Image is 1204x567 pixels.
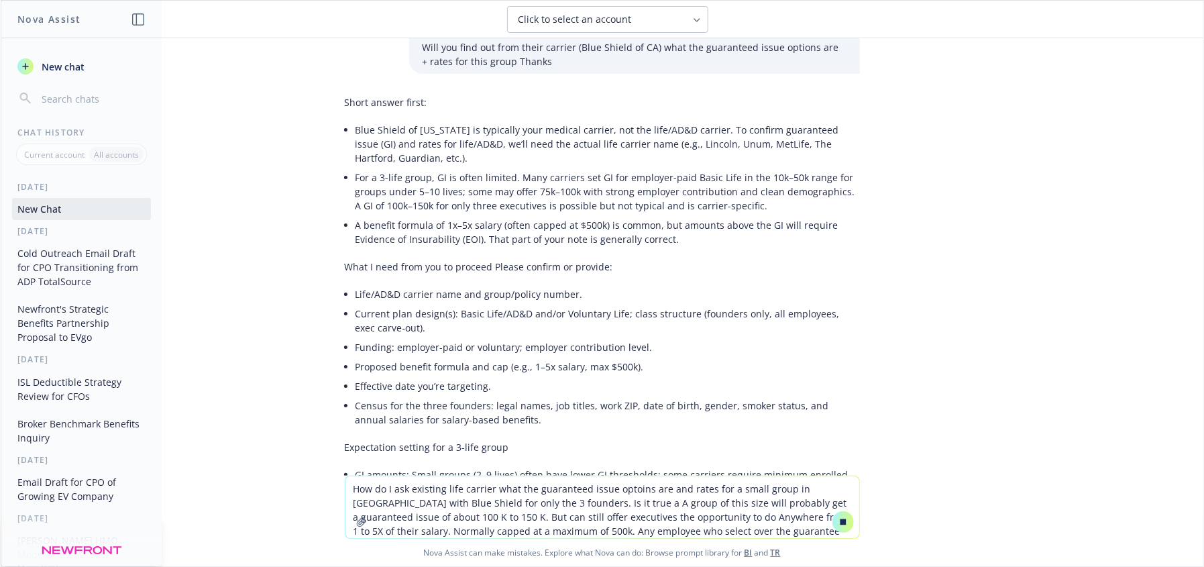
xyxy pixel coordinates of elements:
div: Chat History [1,127,162,138]
div: [DATE] [1,454,162,466]
p: What I need from you to proceed Please confirm or provide: [345,260,860,274]
li: Effective date you’re targeting. [355,376,860,396]
button: Cold Outreach Email Draft for CPO Transitioning from ADP TotalSource [12,242,151,293]
li: A benefit formula of 1x–5x salary (often capped at $500k) is common, but amounts above the GI wil... [355,215,860,249]
a: BI [745,547,753,558]
li: GI amounts: Small groups (2–9 lives) often have lower GI thresholds; some carriers require minimu... [355,465,860,499]
li: For a 3-life group, GI is often limited. Many carriers set GI for employer-paid Basic Life in the... [355,168,860,215]
h1: Nova Assist [17,12,80,26]
button: New Chat [12,198,151,220]
p: Will you find out from their carrier (Blue Shield of CA) what the guaranteed issue options are + ... [423,40,846,68]
button: Broker Benchmark Benefits Inquiry [12,413,151,449]
li: Blue Shield of [US_STATE] is typically your medical carrier, not the life/AD&D carrier. To confir... [355,120,860,168]
button: ISL Deductible Strategy Review for CFOs [12,371,151,407]
li: Census for the three founders: legal names, job titles, work ZIP, date of birth, gender, smoker s... [355,396,860,429]
button: Click to select an account [507,6,708,33]
input: Search chats [39,89,146,108]
p: Expectation setting for a 3-life group [345,440,860,454]
div: [DATE] [1,181,162,193]
span: Click to select an account [518,13,632,26]
div: [DATE] [1,354,162,365]
button: New chat [12,54,151,79]
div: [DATE] [1,513,162,524]
li: Proposed benefit formula and cap (e.g., 1–5x salary, max $500k). [355,357,860,376]
p: Current account [24,149,85,160]
button: Email Draft for CPO of Growing EV Company [12,471,151,507]
li: Funding: employer-paid or voluntary; employer contribution level. [355,338,860,357]
span: New chat [39,60,85,74]
span: Nova Assist can make mistakes. Explore what Nova can do: Browse prompt library for and [6,539,1198,566]
p: All accounts [94,149,139,160]
div: [DATE] [1,225,162,237]
button: Newfront's Strategic Benefits Partnership Proposal to EVgo [12,298,151,348]
p: Short answer first: [345,95,860,109]
li: Life/AD&D carrier name and group/policy number. [355,285,860,304]
li: Current plan design(s): Basic Life/AD&D and/or Voluntary Life; class structure (founders only, al... [355,304,860,338]
a: TR [771,547,781,558]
